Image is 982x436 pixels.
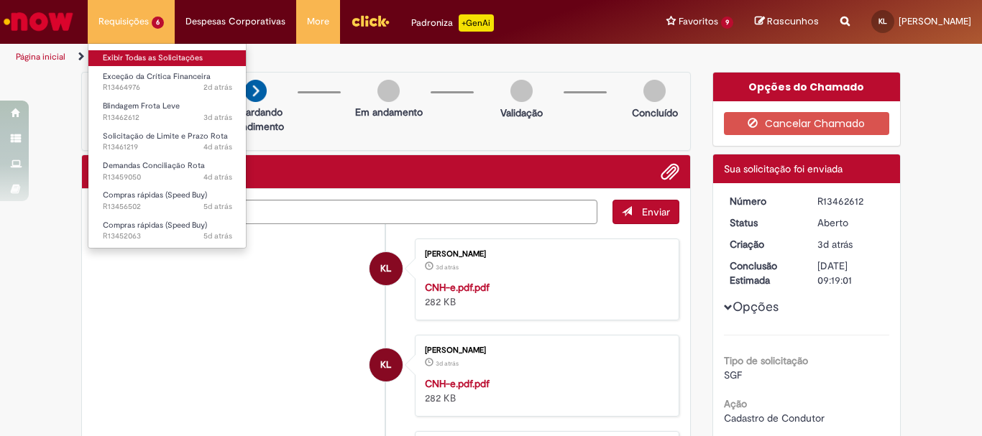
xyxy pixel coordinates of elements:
[817,259,884,287] div: [DATE] 09:19:01
[612,200,679,224] button: Enviar
[1,7,75,36] img: ServiceNow
[724,162,843,175] span: Sua solicitação foi enviada
[98,14,149,29] span: Requisições
[719,237,807,251] dt: Criação
[88,158,247,185] a: Aberto R13459050 : Demandas Conciliação Rota
[817,238,853,251] span: 3d atrás
[103,190,207,200] span: Compras rápidas (Speed Buy)
[88,218,247,244] a: Aberto R13452063 : Compras rápidas (Speed Buy)
[425,250,664,259] div: [PERSON_NAME]
[370,348,403,381] div: Kaline De Padua Linares
[203,142,232,152] span: 4d atrás
[203,142,232,152] time: 29/08/2025 09:51:48
[103,201,232,213] span: R13456502
[436,263,459,272] time: 29/08/2025 14:18:47
[103,220,207,231] span: Compras rápidas (Speed Buy)
[203,112,232,123] span: 3d atrás
[899,15,971,27] span: [PERSON_NAME]
[679,14,718,29] span: Favoritos
[103,112,232,124] span: R13462612
[719,215,807,230] dt: Status
[370,252,403,285] div: Kaline De Padua Linares
[425,280,664,309] div: 282 KB
[244,80,267,102] img: arrow-next.png
[103,131,228,142] span: Solicitação de Limite e Prazo Rota
[203,172,232,182] time: 28/08/2025 16:15:47
[380,251,391,286] span: KL
[767,14,819,28] span: Rascunhos
[724,368,742,381] span: SGF
[355,105,423,119] p: Em andamento
[93,200,597,224] textarea: Digite sua mensagem aqui...
[713,73,901,101] div: Opções do Chamado
[642,205,670,218] span: Enviar
[719,194,807,208] dt: Número
[500,106,543,120] p: Validação
[436,359,459,368] span: 3d atrás
[425,281,490,294] a: CNH-e.pdf.pdf
[351,10,390,32] img: click_logo_yellow_360x200.png
[203,231,232,241] time: 27/08/2025 11:54:09
[103,231,232,242] span: R13452063
[16,51,65,62] a: Página inicial
[425,376,664,405] div: 282 KB
[436,359,459,368] time: 29/08/2025 14:18:23
[103,172,232,183] span: R13459050
[817,237,884,251] div: 29/08/2025 14:18:52
[88,50,247,66] a: Exibir Todas as Solicitações
[203,82,232,93] time: 30/08/2025 12:19:12
[221,105,290,134] p: Aguardando atendimento
[88,129,247,155] a: Aberto R13461219 : Solicitação de Limite e Prazo Rota
[203,82,232,93] span: 2d atrás
[103,142,232,153] span: R13461219
[510,80,533,102] img: img-circle-grey.png
[632,106,678,120] p: Concluído
[459,14,494,32] p: +GenAi
[411,14,494,32] div: Padroniza
[203,231,232,241] span: 5d atrás
[11,44,644,70] ul: Trilhas de página
[152,17,164,29] span: 6
[380,348,391,382] span: KL
[103,71,211,82] span: Exceção da Crítica Financeira
[755,15,819,29] a: Rascunhos
[721,17,733,29] span: 9
[425,346,664,355] div: [PERSON_NAME]
[88,69,247,96] a: Aberto R13464976 : Exceção da Crítica Financeira
[203,201,232,212] span: 5d atrás
[88,98,247,125] a: Aberto R13462612 : Blindagem Frota Leve
[203,112,232,123] time: 29/08/2025 14:18:54
[661,162,679,181] button: Adicionar anexos
[724,354,808,367] b: Tipo de solicitação
[88,187,247,214] a: Aberto R13456502 : Compras rápidas (Speed Buy)
[724,412,825,425] span: Cadastro de Condutor
[436,263,459,272] span: 3d atrás
[103,160,205,171] span: Demandas Conciliação Rota
[817,194,884,208] div: R13462612
[425,377,490,390] a: CNH-e.pdf.pdf
[817,215,884,230] div: Aberto
[643,80,666,102] img: img-circle-grey.png
[185,14,285,29] span: Despesas Corporativas
[719,259,807,287] dt: Conclusão Estimada
[817,238,853,251] time: 29/08/2025 14:18:52
[103,101,180,111] span: Blindagem Frota Leve
[724,112,890,135] button: Cancelar Chamado
[307,14,329,29] span: More
[203,172,232,182] span: 4d atrás
[377,80,400,102] img: img-circle-grey.png
[103,82,232,93] span: R13464976
[724,397,747,410] b: Ação
[88,43,247,249] ul: Requisições
[878,17,887,26] span: KL
[203,201,232,212] time: 28/08/2025 10:07:32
